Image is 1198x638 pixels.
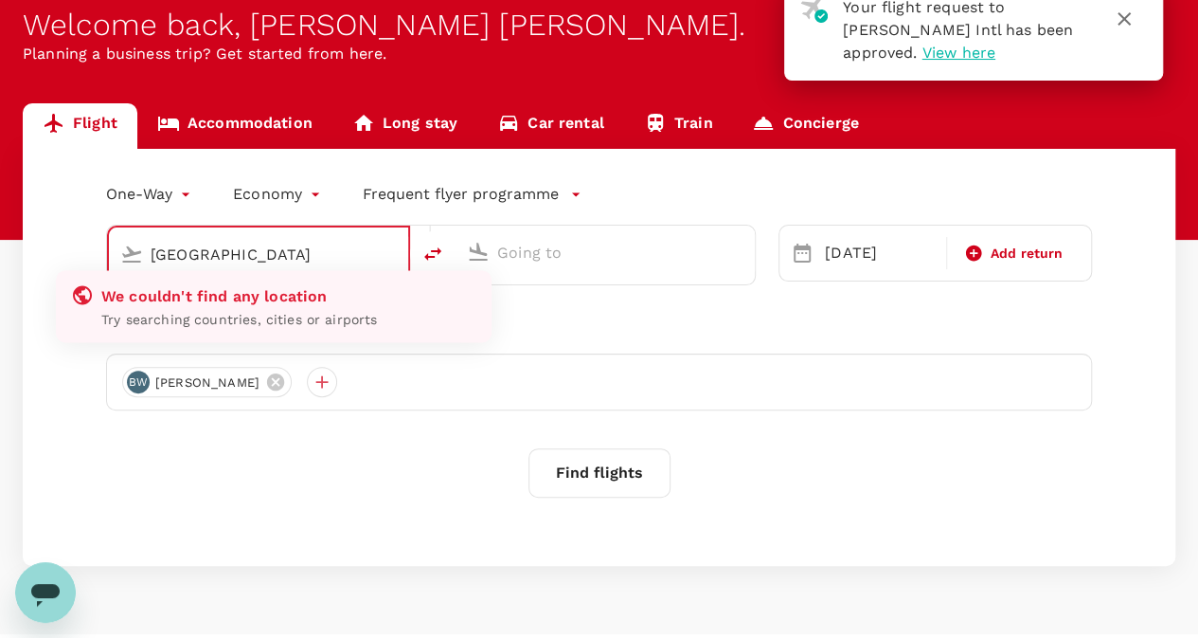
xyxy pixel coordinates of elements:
[477,103,624,149] a: Car rental
[151,240,368,269] input: Depart from
[497,238,715,267] input: Going to
[101,284,476,311] div: We couldn't find any location
[363,183,559,206] p: Frequent flyer programme
[233,179,325,210] div: Economy
[122,367,292,397] div: BW[PERSON_NAME]
[395,252,399,256] button: Close
[101,311,476,330] p: Try searching countries, cities or airports
[410,231,456,277] button: delete
[23,8,1175,43] div: Welcome back , [PERSON_NAME] [PERSON_NAME] .
[922,44,995,62] span: View here
[528,448,671,498] button: Find flights
[15,562,76,623] iframe: Button to launch messaging window
[817,234,942,272] div: [DATE]
[991,244,1064,264] span: Add return
[332,103,477,149] a: Long stay
[363,183,581,206] button: Frequent flyer programme
[106,323,1092,346] div: Travellers
[23,43,1175,65] p: Planning a business trip? Get started from here.
[137,103,332,149] a: Accommodation
[23,103,137,149] a: Flight
[106,179,195,210] div: One-Way
[624,103,733,149] a: Train
[742,250,745,254] button: Open
[127,371,150,393] div: BW
[732,103,878,149] a: Concierge
[144,374,271,392] span: [PERSON_NAME]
